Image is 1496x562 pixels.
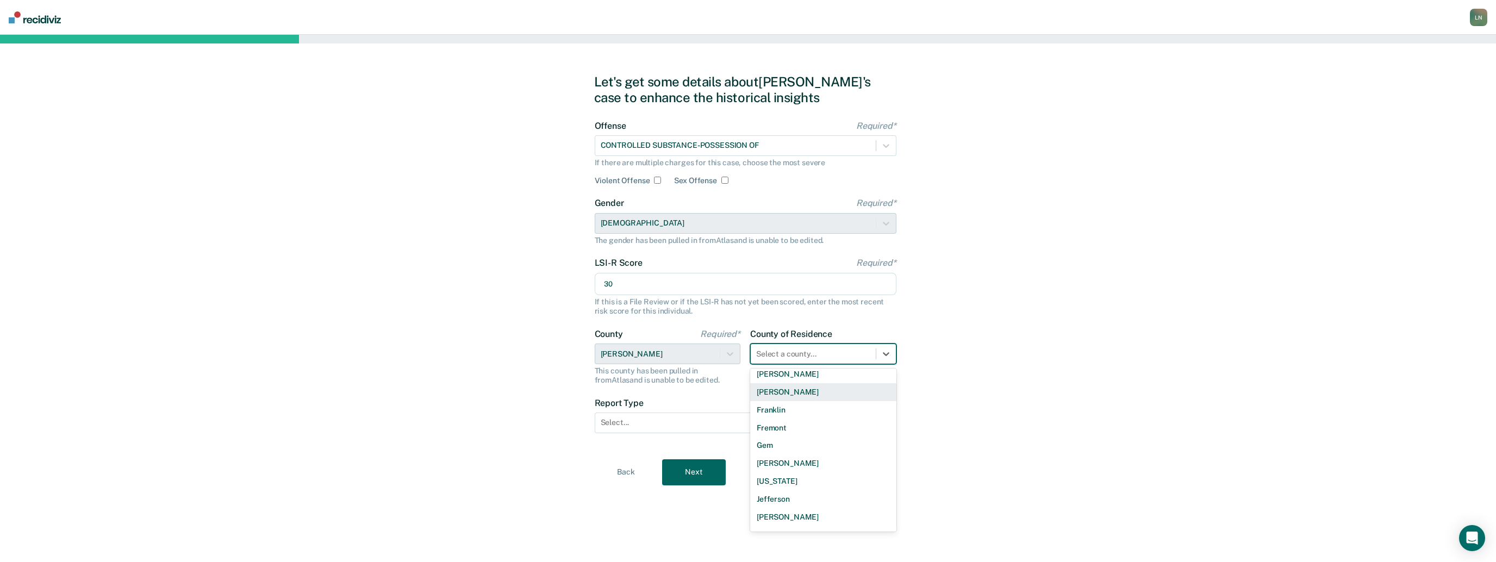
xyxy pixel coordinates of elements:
span: Required* [856,121,896,131]
div: Jefferson [750,490,896,508]
div: [PERSON_NAME] [750,383,896,401]
div: Franklin [750,401,896,419]
div: Let's get some details about [PERSON_NAME]'s case to enhance the historical insights [594,74,902,105]
label: County [595,329,741,339]
div: Fremont [750,419,896,437]
button: Back [594,459,658,485]
label: County of Residence [750,329,896,339]
label: Offense [595,121,896,131]
div: [PERSON_NAME] [750,454,896,472]
div: [PERSON_NAME] [750,365,896,383]
label: Sex Offense [674,176,716,185]
span: Required* [856,258,896,268]
button: LN [1470,9,1487,26]
span: Required* [700,329,740,339]
label: Report Type [595,398,896,408]
div: This county has been pulled in from Atlas and is unable to be edited. [595,366,741,385]
label: Gender [595,198,896,208]
label: Violent Offense [595,176,650,185]
div: [US_STATE] [750,472,896,490]
div: L N [1470,9,1487,26]
div: [PERSON_NAME] [750,508,896,526]
img: Recidiviz [9,11,61,23]
label: LSI-R Score [595,258,896,268]
div: Kootenai [750,526,896,544]
div: Gem [750,436,896,454]
div: If there are multiple charges for this case, choose the most severe [595,158,896,167]
div: The gender has been pulled in from Atlas and is unable to be edited. [595,236,896,245]
div: Open Intercom Messenger [1459,525,1485,551]
div: If this is a File Review or if the LSI-R has not yet been scored, enter the most recent risk scor... [595,297,896,316]
button: Next [662,459,726,485]
span: Required* [856,198,896,208]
